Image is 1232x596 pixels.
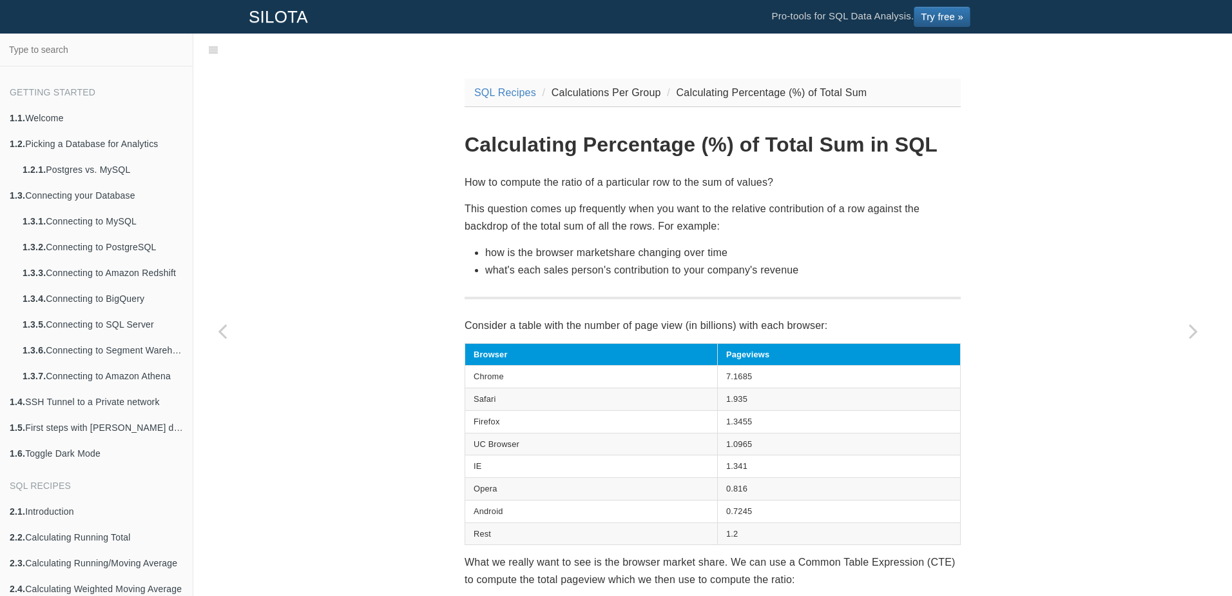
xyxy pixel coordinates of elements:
[465,410,718,433] td: Firefox
[10,190,25,201] b: 1.3.
[23,242,46,252] b: 1.3.2.
[193,66,251,596] a: Previous page: Calculating Top N items per Group
[717,455,960,478] td: 1.341
[465,455,718,478] td: IE
[465,366,718,388] td: Chrome
[485,244,961,261] li: how is the browser marketshare changing over time
[10,532,25,542] b: 2.2.
[13,337,193,363] a: 1.3.6.Connecting to Segment Warehouse
[13,260,193,286] a: 1.3.3.Connecting to Amazon Redshift
[10,558,25,568] b: 2.3.
[10,397,25,407] b: 1.4.
[13,312,193,337] a: 1.3.5.Connecting to SQL Server
[10,448,25,459] b: 1.6.
[13,208,193,234] a: 1.3.1.Connecting to MySQL
[465,343,718,366] th: Browser
[717,388,960,411] td: 1.935
[758,1,983,33] li: Pro-tools for SQL Data Analysis.
[13,157,193,183] a: 1.2.1.Postgres vs. MySQL
[13,363,193,389] a: 1.3.7.Connecting to Amazon Athena
[465,174,961,191] p: How to compute the ratio of a particular row to the sum of values?
[13,286,193,312] a: 1.3.4.Connecting to BigQuery
[465,478,718,501] td: Opera
[10,113,25,123] b: 1.1.
[465,553,961,588] p: What we really want to see is the browser market share. We can use a Common Table Expression (CTE...
[23,268,46,278] b: 1.3.3.
[465,388,718,411] td: Safari
[1164,66,1222,596] a: Next page: Calculating Summary Statistics
[10,584,25,594] b: 2.4.
[717,433,960,455] td: 1.0965
[474,87,536,98] a: SQL Recipes
[23,371,46,381] b: 1.3.7.
[465,500,718,522] td: Android
[10,506,25,517] b: 2.1.
[23,216,46,226] b: 1.3.1.
[664,84,867,101] li: Calculating Percentage (%) of Total Sum
[23,293,46,304] b: 1.3.4.
[23,164,46,175] b: 1.2.1.
[717,410,960,433] td: 1.3455
[717,500,960,522] td: 0.7245
[717,366,960,388] td: 7.1685
[239,1,318,33] a: SILOTA
[717,522,960,545] td: 1.2
[465,433,718,455] td: UC Browser
[717,478,960,501] td: 0.816
[13,234,193,260] a: 1.3.2.Connecting to PostgreSQL
[23,319,46,330] b: 1.3.5.
[10,422,25,433] b: 1.5.
[4,37,189,62] input: Type to search
[465,134,961,156] h1: Calculating Percentage (%) of Total Sum in SQL
[914,6,970,27] a: Try free »
[465,200,961,235] p: This question comes up frequently when you want to the relative contribution of a row against the...
[10,139,25,149] b: 1.2.
[717,343,960,366] th: Pageviews
[485,261,961,279] li: what's each sales person's contribution to your company's revenue
[465,317,961,334] p: Consider a table with the number of page view (in billions) with each browser:
[23,345,46,355] b: 1.3.6.
[465,522,718,545] td: Rest
[539,84,661,101] li: Calculations Per Group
